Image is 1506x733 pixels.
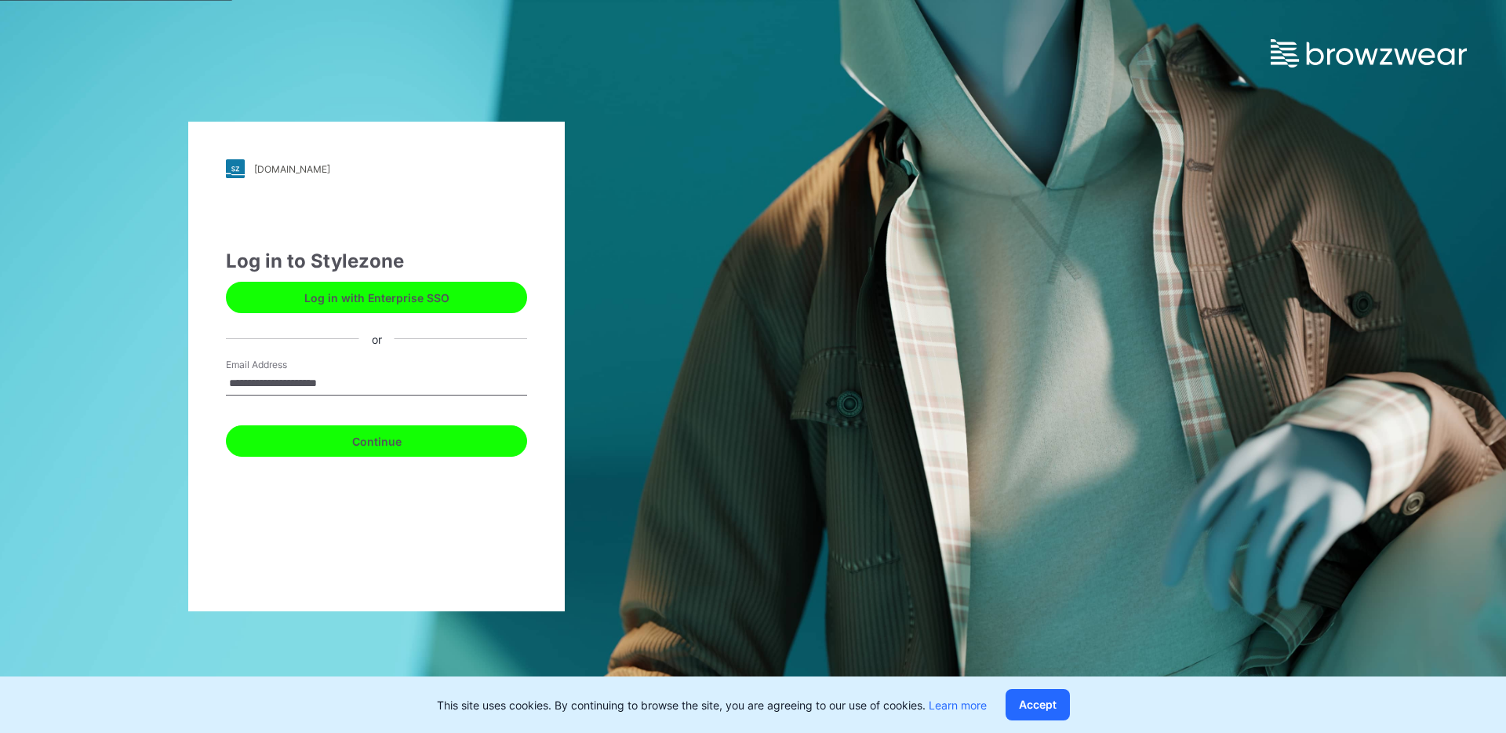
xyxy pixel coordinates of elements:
[226,247,527,275] div: Log in to Stylezone
[254,163,330,175] div: [DOMAIN_NAME]
[1006,689,1070,720] button: Accept
[1271,39,1467,67] img: browzwear-logo.e42bd6dac1945053ebaf764b6aa21510.svg
[226,425,527,457] button: Continue
[437,697,987,713] p: This site uses cookies. By continuing to browse the site, you are agreeing to our use of cookies.
[929,698,987,712] a: Learn more
[226,159,527,178] a: [DOMAIN_NAME]
[226,282,527,313] button: Log in with Enterprise SSO
[359,330,395,347] div: or
[226,159,245,178] img: stylezone-logo.562084cfcfab977791bfbf7441f1a819.svg
[226,358,336,372] label: Email Address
